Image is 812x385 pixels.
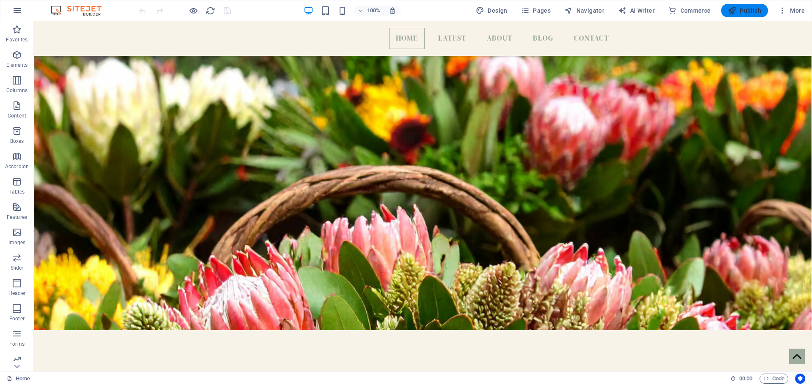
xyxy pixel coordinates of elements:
i: Reload page [206,6,215,16]
button: reload [205,5,215,16]
span: More [778,6,805,15]
button: More [775,4,808,17]
a: Click to cancel selection. Double-click to open Pages [7,374,30,384]
span: Publish [728,6,761,15]
button: AI Writer [614,4,658,17]
span: : [745,375,746,382]
h6: 100% [367,5,380,16]
span: AI Writer [618,6,655,15]
button: Usercentrics [795,374,805,384]
p: Accordion [5,163,29,170]
p: Footer [9,315,25,322]
p: Boxes [10,138,24,145]
button: Design [472,4,511,17]
h6: Session time [730,374,753,384]
i: On resize automatically adjust zoom level to fit chosen device. [389,7,396,14]
p: Forms [9,341,25,347]
button: Publish [721,4,768,17]
img: Editor Logo [49,5,112,16]
button: Pages [518,4,554,17]
span: Design [476,6,507,15]
span: Navigator [564,6,604,15]
button: Click here to leave preview mode and continue editing [188,5,198,16]
span: 00 00 [739,374,752,384]
p: Slider [11,265,24,271]
button: Commerce [665,4,714,17]
p: Columns [6,87,27,94]
button: 100% [354,5,384,16]
span: Commerce [668,6,711,15]
p: Favorites [6,36,27,43]
span: Pages [521,6,551,15]
p: Images [8,239,26,246]
p: Elements [6,62,28,68]
p: Content [8,112,26,119]
button: Code [760,374,788,384]
p: Features [7,214,27,221]
div: Design (Ctrl+Alt+Y) [472,4,511,17]
p: Tables [9,188,25,195]
span: Code [763,374,785,384]
button: Navigator [561,4,608,17]
p: Header [8,290,25,297]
